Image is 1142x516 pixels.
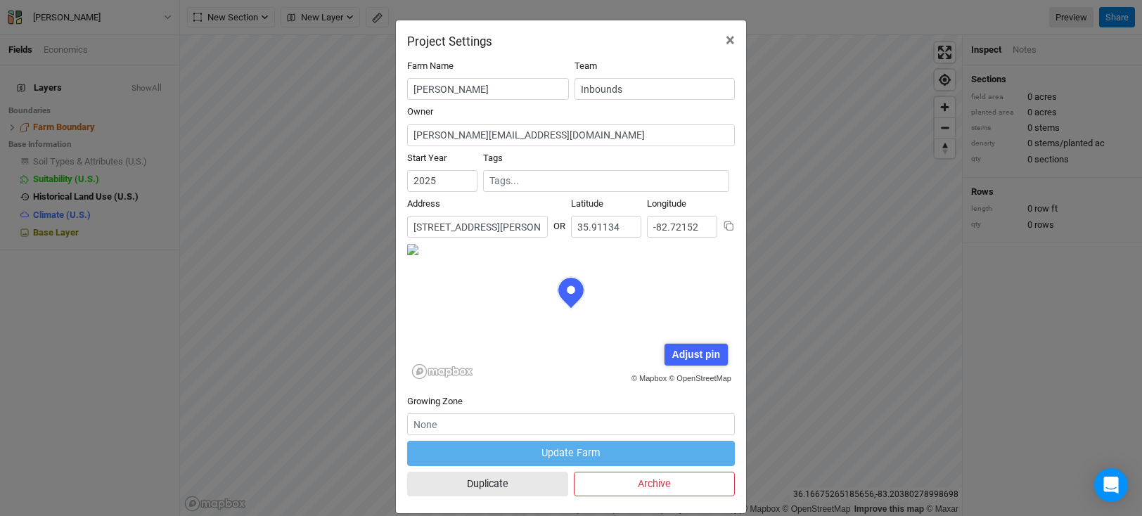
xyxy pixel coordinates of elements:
[407,152,447,165] label: Start Year
[575,60,597,72] label: Team
[407,78,569,100] input: Project/Farm Name
[407,413,735,435] input: None
[726,30,735,50] span: ×
[407,472,568,496] button: Duplicate
[489,174,723,188] input: Tags...
[571,216,641,238] input: Latitude
[723,220,735,232] button: Copy
[407,105,433,118] label: Owner
[407,198,440,210] label: Address
[575,78,735,100] input: Inbounds
[407,60,454,72] label: Farm Name
[571,198,603,210] label: Latitude
[407,441,735,465] button: Update Farm
[647,216,717,238] input: Longitude
[407,124,735,146] input: megan@propagateag.com
[647,198,686,210] label: Longitude
[714,20,746,60] button: Close
[665,344,727,366] div: Adjust pin
[669,374,731,382] a: © OpenStreetMap
[553,209,565,233] div: OR
[407,216,548,238] input: Address (123 James St...)
[631,374,667,382] a: © Mapbox
[574,472,735,496] button: Archive
[483,152,503,165] label: Tags
[407,34,492,49] h2: Project Settings
[407,170,477,192] input: Start Year
[411,363,473,380] a: Mapbox logo
[407,395,463,408] label: Growing Zone
[1094,468,1128,502] div: Open Intercom Messenger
